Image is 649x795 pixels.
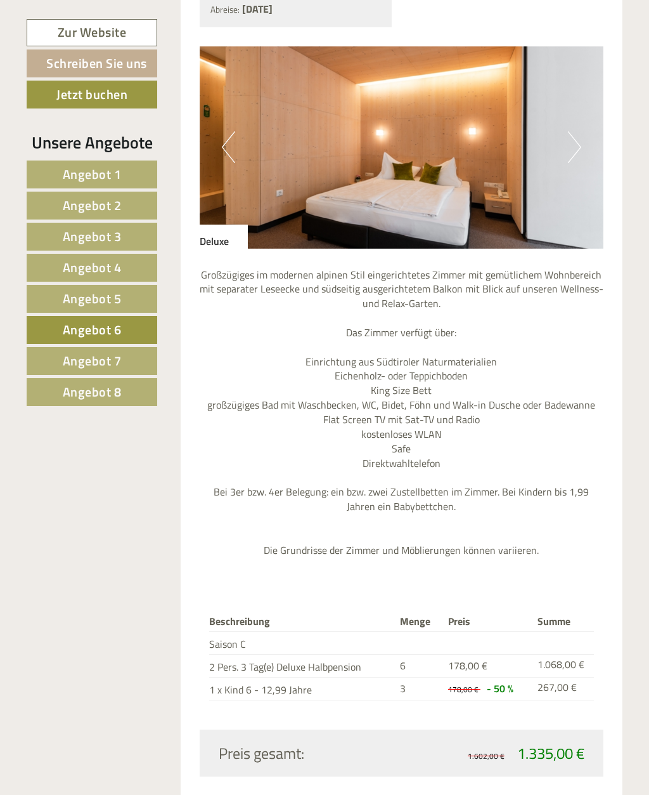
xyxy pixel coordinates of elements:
span: - 50 % [487,681,513,696]
div: Preis gesamt: [209,742,402,764]
span: Angebot 7 [63,351,122,371]
a: Jetzt buchen [27,81,157,108]
div: Guten Tag, wie können wir Ihnen helfen? [10,34,202,73]
a: Zur Website [27,19,157,46]
img: image [200,46,604,249]
span: Angebot 6 [63,320,122,339]
span: Angebot 3 [63,227,122,246]
span: Angebot 4 [63,258,122,277]
th: Summe [532,612,594,631]
td: Saison C [209,632,395,655]
small: 16:50 [19,62,196,70]
b: [DATE] [242,1,273,16]
a: Schreiben Sie uns [27,49,157,77]
td: 2 Pers. 3 Tag(e) Deluxe Halbpension [209,655,395,678]
td: 1.068,00 € [532,655,594,678]
td: 267,00 € [532,677,594,700]
th: Beschreibung [209,612,395,631]
span: Angebot 1 [63,164,122,184]
p: Großzügiges im modernen alpinen Stil eingerichtetes Zimmer mit gemütlichem Wohnbereich mit separa... [200,268,604,558]
div: Unsere Angebote [27,131,157,154]
button: Previous [222,131,235,163]
th: Preis [443,612,532,631]
span: 178,00 € [448,683,479,695]
span: Angebot 2 [63,195,122,215]
td: 3 [395,677,443,700]
td: 6 [395,655,443,678]
span: Angebot 8 [63,382,122,402]
div: [GEOGRAPHIC_DATA] [19,37,196,47]
button: Next [568,131,581,163]
td: 1 x Kind 6 - 12,99 Jahre [209,677,395,700]
button: Senden [323,329,404,357]
div: [DATE] [180,10,224,31]
span: 178,00 € [448,658,487,673]
span: Angebot 5 [63,289,122,308]
span: 1.335,00 € [517,742,584,765]
th: Menge [395,612,443,631]
small: Abreise: [210,3,240,16]
span: 1.602,00 € [468,750,504,762]
div: Deluxe [200,225,248,249]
